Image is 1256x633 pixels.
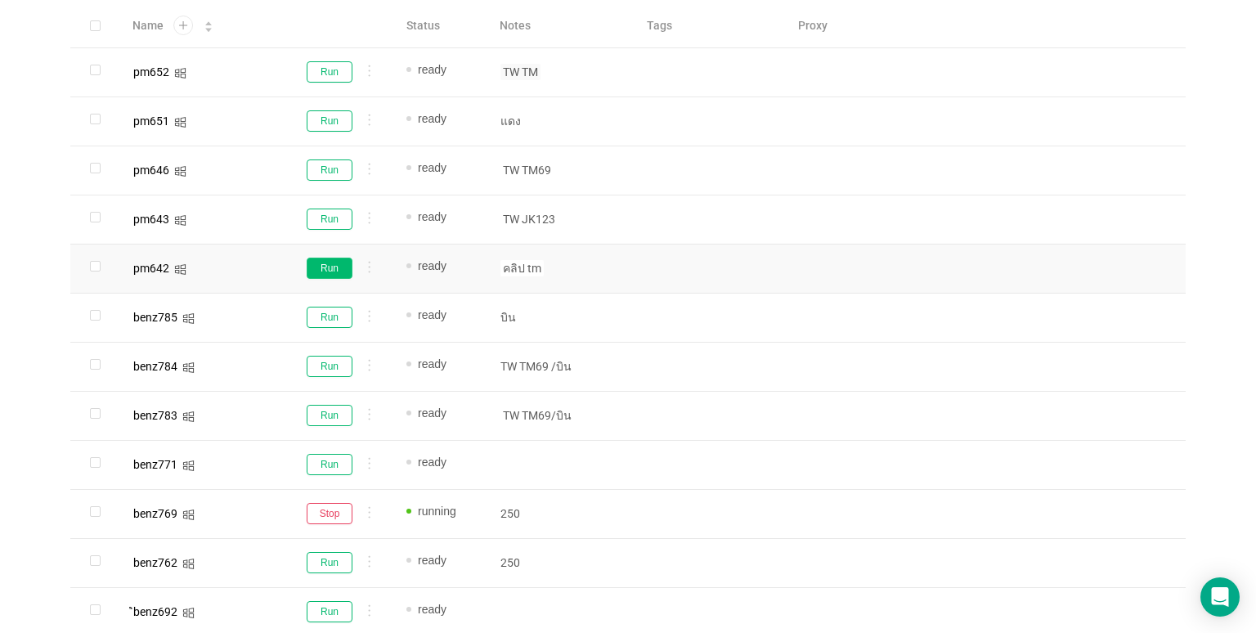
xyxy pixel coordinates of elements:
[174,116,186,128] i: icon: windows
[174,263,186,276] i: icon: windows
[418,456,446,469] span: ready
[307,307,352,328] button: Run
[133,263,169,274] div: pm642
[174,214,186,227] i: icon: windows
[182,361,195,374] i: icon: windows
[307,209,352,230] button: Run
[418,308,446,321] span: ready
[182,558,195,570] i: icon: windows
[307,61,352,83] button: Run
[418,210,446,223] span: ready
[500,358,620,375] p: TW TM69
[418,63,446,76] span: ready
[307,601,352,622] button: Run
[182,509,195,521] i: icon: windows
[132,17,164,34] span: Name
[133,213,169,225] div: pm643
[182,460,195,472] i: icon: windows
[307,258,352,279] button: Run
[1200,577,1240,617] div: Open Intercom Messenger
[406,17,440,34] span: Status
[182,607,195,619] i: icon: windows
[133,606,177,617] div: ิbenz692
[204,20,213,25] i: icon: caret-up
[500,554,620,571] p: 250
[174,67,186,79] i: icon: windows
[133,312,177,323] div: benz785
[307,110,352,132] button: Run
[307,356,352,377] button: Run
[307,405,352,426] button: Run
[133,361,177,372] div: benz784
[133,459,177,470] div: benz771
[418,259,446,272] span: ready
[133,115,169,127] div: pm651
[798,17,828,34] span: Proxy
[133,66,169,78] div: pm652
[418,505,456,518] span: running
[500,260,544,276] span: คลิป tm
[647,17,672,34] span: Tags
[500,17,531,34] span: Notes
[182,312,195,325] i: icon: windows
[307,454,352,475] button: Run
[549,358,574,375] span: /บิน
[307,159,352,181] button: Run
[500,407,574,424] span: TW TM69/บิน
[418,161,446,174] span: ready
[133,410,177,421] div: benz783
[133,164,169,176] div: pm646
[204,25,213,30] i: icon: caret-down
[418,112,446,125] span: ready
[204,19,213,30] div: Sort
[133,557,177,568] div: benz762
[182,411,195,423] i: icon: windows
[500,505,620,522] p: 250
[418,357,446,370] span: ready
[133,508,177,519] div: benz769
[174,165,186,177] i: icon: windows
[500,309,620,325] p: บิน
[500,211,558,227] span: TW JK123
[500,64,541,80] span: TW TM
[307,503,352,524] button: Stop
[307,552,352,573] button: Run
[418,554,446,567] span: ready
[418,603,446,616] span: ready
[418,406,446,420] span: ready
[500,162,554,178] span: TW TM69
[500,113,620,129] p: แดง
